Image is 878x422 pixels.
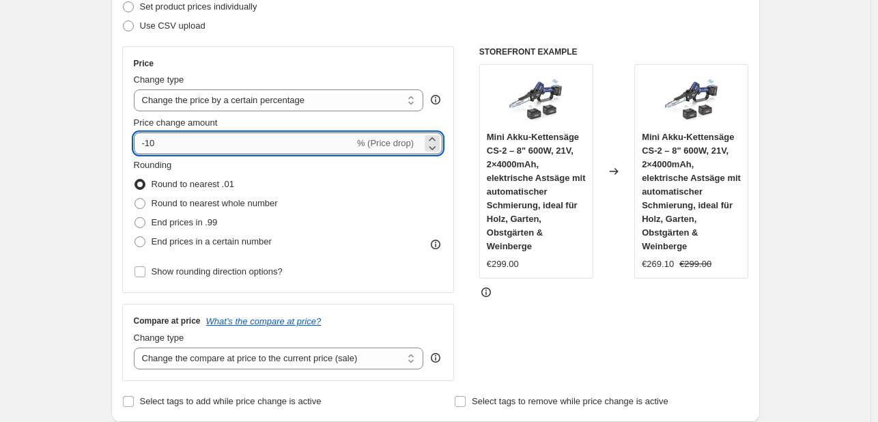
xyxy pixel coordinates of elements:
span: Round to nearest whole number [152,198,278,208]
span: End prices in a certain number [152,236,272,247]
span: Use CSV upload [140,20,206,31]
div: help [429,351,442,365]
div: €269.10 [642,257,674,271]
h6: STOREFRONT EXAMPLE [479,46,749,57]
strike: €299.00 [679,257,711,271]
span: Set product prices individually [140,1,257,12]
div: help [429,93,442,107]
span: Show rounding direction options? [152,266,283,277]
span: Price change amount [134,117,218,128]
span: Select tags to remove while price change is active [472,396,668,406]
h3: Compare at price [134,315,201,326]
button: What's the compare at price? [206,316,322,326]
span: Round to nearest .01 [152,179,234,189]
input: -15 [134,132,354,154]
span: Select tags to add while price change is active [140,396,322,406]
img: 61Uwy0oA1hL_80x.jpg [509,72,563,126]
img: 61Uwy0oA1hL_80x.jpg [664,72,719,126]
h3: Price [134,58,154,69]
span: Mini Akku-Kettensäge CS-2 – 8" 600W, 21V, 2×4000mAh, elektrische Astsäge mit automatischer Schmie... [642,132,741,251]
span: Mini Akku-Kettensäge CS-2 – 8" 600W, 21V, 2×4000mAh, elektrische Astsäge mit automatischer Schmie... [487,132,586,251]
div: €299.00 [487,257,519,271]
span: % (Price drop) [357,138,414,148]
span: Rounding [134,160,172,170]
span: End prices in .99 [152,217,218,227]
span: Change type [134,74,184,85]
span: Change type [134,333,184,343]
